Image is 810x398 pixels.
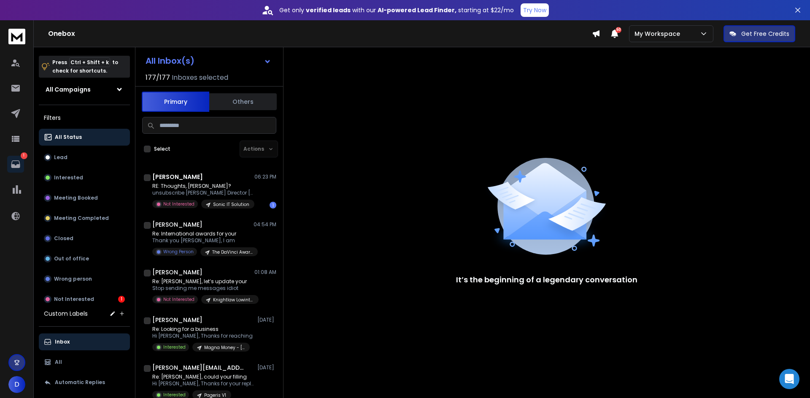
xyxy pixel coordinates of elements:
p: All Status [55,134,82,141]
span: Ctrl + Shift + k [69,57,110,67]
button: Inbox [39,333,130,350]
p: Sonic IT Solution [213,201,249,208]
h1: [PERSON_NAME] [152,173,203,181]
p: Get only with our starting at $22/mo [279,6,514,14]
p: [DATE] [257,317,276,323]
p: Magna Money - [GEOGRAPHIC_DATA] [204,344,245,351]
p: 04:54 PM [254,221,276,228]
h3: Filters [39,112,130,124]
button: All Campaigns [39,81,130,98]
button: Interested [39,169,130,186]
p: Knightlaw Lowintent leads [213,297,254,303]
p: The DaVinci Awards - [GEOGRAPHIC_DATA] [212,249,253,255]
button: Get Free Credits [724,25,795,42]
h1: [PERSON_NAME] [152,220,202,229]
h1: [PERSON_NAME] [152,316,202,324]
p: 06:23 PM [254,173,276,180]
button: All Status [39,129,130,146]
p: Out of office [54,255,89,262]
button: D [8,376,25,393]
button: Out of office [39,250,130,267]
p: Thank you [PERSON_NAME], I am [152,237,254,244]
p: Inbox [55,338,70,345]
h1: All Campaigns [46,85,91,94]
p: Automatic Replies [55,379,105,386]
p: All [55,359,62,366]
button: Wrong person [39,271,130,287]
p: It’s the beginning of a legendary conversation [456,274,637,286]
button: Closed [39,230,130,247]
p: Closed [54,235,73,242]
p: RE: Thoughts, [PERSON_NAME]? [152,183,254,190]
p: Re: [PERSON_NAME], let’s update your [152,278,254,285]
div: 1 [118,296,125,303]
p: Not Interested [163,201,194,207]
p: Wrong Person [163,249,194,255]
button: All [39,354,130,371]
p: Not Interested [54,296,94,303]
p: Try Now [523,6,546,14]
p: Interested [54,174,83,181]
button: Meeting Booked [39,190,130,206]
strong: verified leads [306,6,351,14]
p: Interested [163,344,186,350]
p: Stop sending me messages idiot [152,285,254,292]
p: Re: [PERSON_NAME], could your filling [152,374,254,380]
p: Lead [54,154,67,161]
p: Hi [PERSON_NAME], Thanks for your reply, You [152,380,254,387]
p: Meeting Booked [54,195,98,201]
button: Others [209,92,277,111]
button: Try Now [521,3,549,17]
strong: AI-powered Lead Finder, [378,6,456,14]
h1: [PERSON_NAME] [152,268,202,276]
button: All Inbox(s) [139,52,278,69]
p: Re: International awards for your [152,230,254,237]
p: 1 [21,152,27,159]
label: Select [154,146,170,152]
img: logo [8,29,25,44]
h1: [PERSON_NAME][EMAIL_ADDRESS][DOMAIN_NAME] [152,363,245,372]
p: Interested [163,392,186,398]
div: Open Intercom Messenger [779,369,799,389]
span: 177 / 177 [146,73,170,83]
p: 01:08 AM [254,269,276,276]
h1: All Inbox(s) [146,57,194,65]
p: Get Free Credits [741,30,789,38]
p: Press to check for shortcuts. [52,58,118,75]
p: Meeting Completed [54,215,109,222]
p: Re: Looking for a business [152,326,253,333]
p: Not Interested [163,296,194,303]
button: Lead [39,149,130,166]
button: Meeting Completed [39,210,130,227]
p: Wrong person [54,276,92,282]
h3: Inboxes selected [172,73,228,83]
p: My Workspace [634,30,683,38]
div: 1 [270,202,276,208]
p: [DATE] [257,364,276,371]
h3: Custom Labels [44,309,88,318]
button: Automatic Replies [39,374,130,391]
span: 50 [616,27,621,33]
button: Primary [142,92,209,112]
p: Hi [PERSON_NAME], Thanks for reaching [152,333,253,339]
a: 1 [7,156,24,173]
h1: Onebox [48,29,592,39]
button: Not Interested1 [39,291,130,308]
p: unsubscribe [PERSON_NAME] Director [cid:image001.gif@01DC0D1E.9949C1C0] [152,190,254,196]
